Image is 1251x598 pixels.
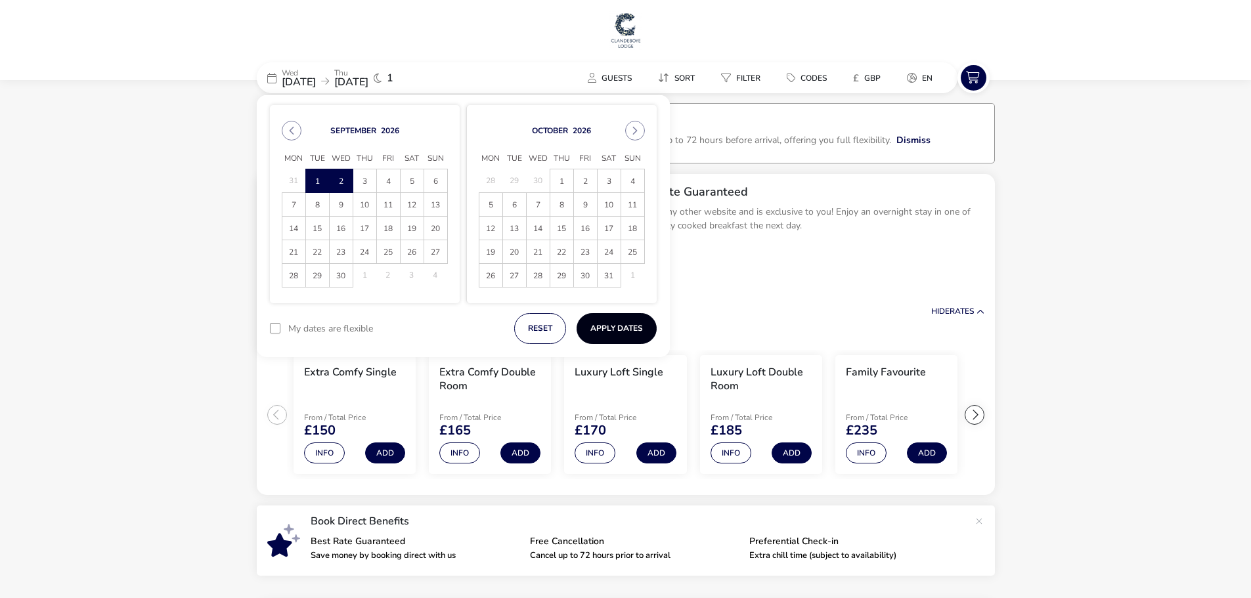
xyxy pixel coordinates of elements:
td: 4 [376,169,400,193]
td: 18 [621,217,644,240]
span: 7 [527,194,549,217]
naf-pibe-menu-bar-item: Guests [577,68,647,87]
td: 5 [479,193,502,217]
h3: Luxury Loft Single [575,366,663,379]
span: Sun [424,149,447,169]
naf-pibe-menu-bar-item: £GBP [843,68,896,87]
span: 8 [307,194,328,217]
span: 22 [307,241,328,264]
p: Save money by booking direct with us [311,551,519,560]
span: 29 [551,265,573,288]
span: 26 [480,265,502,288]
td: 17 [353,217,376,240]
span: Tue [305,149,329,169]
span: 20 [425,217,447,240]
span: 17 [354,217,376,240]
button: Add [365,442,405,463]
button: Add [636,442,676,463]
p: Best Rate Guaranteed [311,537,519,546]
span: Fri [376,149,400,169]
span: 24 [354,241,376,264]
swiper-slide: 4 / 7 [693,350,829,480]
button: Add [500,442,540,463]
td: 12 [400,193,424,217]
span: 6 [504,194,525,217]
naf-pibe-menu-bar-item: en [896,68,948,87]
span: 30 [575,265,596,288]
button: Add [907,442,947,463]
td: 21 [282,240,305,264]
p: Book Direct Benefits [311,516,969,526]
i: £ [853,72,859,85]
span: £170 [575,424,606,437]
td: 7 [282,193,305,217]
swiper-slide: 1 / 7 [287,350,422,480]
span: 19 [480,241,502,264]
span: Codes [801,73,827,83]
span: 28 [527,265,549,288]
p: From / Total Price [439,414,533,421]
td: 10 [353,193,376,217]
span: 5 [401,170,423,193]
span: Sort [674,73,695,83]
span: 22 [551,241,573,264]
naf-pibe-menu-bar-item: Codes [776,68,843,87]
span: Wed [526,149,550,169]
td: 3 [353,169,376,193]
button: Choose Month [532,125,568,136]
span: 30 [330,265,352,288]
button: Apply Dates [577,313,657,344]
span: 25 [622,241,644,264]
button: Choose Month [330,125,376,136]
span: 18 [622,217,644,240]
span: 4 [622,170,644,193]
span: 4 [378,170,399,193]
td: 13 [424,193,447,217]
swiper-slide: 2 / 7 [422,350,558,480]
span: 28 [283,265,305,288]
td: 29 [550,264,573,288]
span: Tue [502,149,526,169]
span: 16 [575,217,596,240]
p: When you book direct with Clandeboye Lodge, you can cancel or change your booking for free up to ... [273,134,891,146]
td: 12 [479,217,502,240]
td: 18 [376,217,400,240]
td: 8 [550,193,573,217]
td: 13 [502,217,526,240]
span: 12 [480,217,502,240]
td: 27 [424,240,447,264]
button: Filter [711,68,771,87]
td: 2 [329,169,353,193]
button: Choose Year [573,125,591,136]
span: 13 [425,194,447,217]
span: Fri [573,149,597,169]
td: 11 [621,193,644,217]
a: Main Website [609,11,642,50]
naf-pibe-menu-bar-item: Filter [711,68,776,87]
span: 14 [283,217,305,240]
td: 31 [282,169,305,193]
span: 25 [378,241,399,264]
button: en [896,68,943,87]
td: 6 [424,169,447,193]
td: 30 [526,169,550,193]
span: Thu [353,149,376,169]
td: 10 [597,193,621,217]
td: 19 [400,217,424,240]
td: 24 [597,240,621,264]
td: 26 [400,240,424,264]
td: 3 [400,264,424,288]
button: Next Month [625,121,645,140]
span: 1 [551,170,573,193]
span: Wed [329,149,353,169]
p: Free Cancellation [530,537,739,546]
span: 1 [387,73,393,83]
span: £165 [439,424,471,437]
span: 27 [504,265,525,288]
button: Info [304,442,345,463]
span: £235 [846,424,877,437]
p: Extra chill time (subject to availability) [749,551,958,560]
h3: Extra Comfy Single [304,366,397,379]
div: Choose Date [270,105,657,303]
span: Guests [602,73,632,83]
